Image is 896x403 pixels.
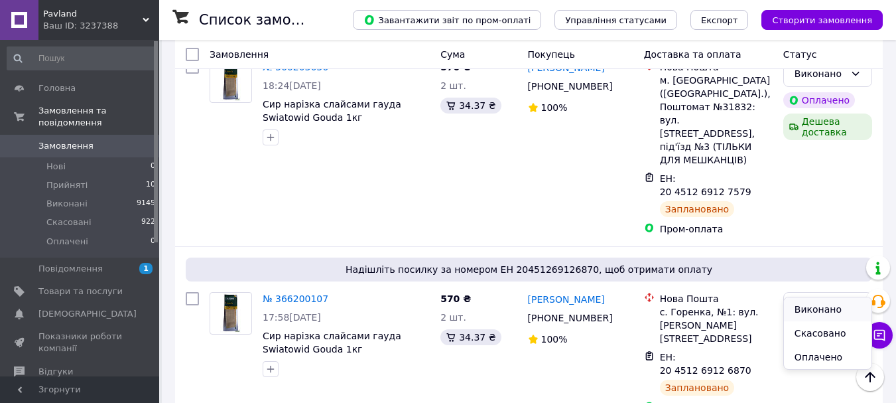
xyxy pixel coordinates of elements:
img: Фото товару [214,293,247,334]
div: с. Горенка, №1: вул. [PERSON_NAME][STREET_ADDRESS] [660,305,773,345]
span: Прийняті [46,179,88,191]
button: Управління статусами [554,10,677,30]
span: 2 шт. [440,80,466,91]
button: Експорт [690,10,749,30]
span: Замовлення [210,49,269,60]
span: Pavland [43,8,143,20]
h1: Список замовлень [199,12,334,28]
a: Створити замовлення [748,14,883,25]
img: Фото товару [214,61,247,102]
span: 100% [541,102,568,113]
span: Доставка та оплата [644,49,741,60]
span: Головна [38,82,76,94]
input: Пошук [7,46,157,70]
div: Нова Пошта [660,292,773,305]
button: Створити замовлення [761,10,883,30]
span: 0 [151,161,155,173]
a: Сир нарізка слайсами гауда Swiatowid Gouda 1кг [263,331,401,355]
div: Оплачено [783,92,855,108]
a: № 366200107 [263,293,328,304]
span: ЕН: 20 4512 6912 7579 [660,173,751,197]
span: Замовлення [38,140,94,152]
span: Покупець [528,49,575,60]
button: Чат з покупцем [866,322,893,349]
span: [DEMOGRAPHIC_DATA] [38,308,137,320]
span: Виконані [46,198,88,210]
a: Фото товару [210,292,252,335]
span: 18:24[DATE] [263,80,321,91]
span: ЕН: 20 4512 6912 6870 [660,352,751,376]
span: Статус [783,49,817,60]
div: Дешева доставка [783,114,872,140]
span: Товари та послуги [38,285,123,297]
div: м. [GEOGRAPHIC_DATA] ([GEOGRAPHIC_DATA].), Поштомат №31832: вул. [STREET_ADDRESS], під'їзд №3 (ТІ... [660,74,773,167]
span: Повідомлення [38,263,103,275]
span: Експорт [701,15,738,25]
span: Створити замовлення [772,15,872,25]
div: Виконано [795,66,845,81]
span: 570 ₴ [440,293,471,304]
a: Фото товару [210,60,252,103]
span: 9145 [137,198,155,210]
a: Сир нарізка слайсами гауда Swiatowid Gouda 1кг [263,99,401,123]
div: [PHONE_NUMBER] [525,309,615,327]
div: Ваш ID: 3237388 [43,20,159,32]
div: 34.37 ₴ [440,98,501,114]
span: Відгуки [38,366,73,378]
span: Скасовані [46,216,92,228]
div: [PHONE_NUMBER] [525,77,615,96]
span: Оплачені [46,236,88,248]
span: 0 [151,236,155,248]
span: 2 шт. [440,312,466,323]
li: Виконано [784,297,871,321]
span: Завантажити звіт по пром-оплаті [363,14,531,26]
span: 1 [139,263,153,274]
li: Скасовано [784,321,871,345]
button: Завантажити звіт по пром-оплаті [353,10,541,30]
div: Заплановано [660,380,735,396]
span: Показники роботи компанії [38,331,123,355]
span: 922 [141,216,155,228]
div: Заплановано [660,201,735,217]
span: Замовлення та повідомлення [38,105,159,129]
span: Cума [440,49,465,60]
button: Наверх [856,363,884,391]
span: Надішліть посилку за номером ЕН 20451269126870, щоб отримати оплату [191,263,867,276]
span: Нові [46,161,66,173]
span: 100% [541,334,568,345]
span: 17:58[DATE] [263,312,321,323]
span: 10 [146,179,155,191]
div: 34.37 ₴ [440,329,501,345]
span: Управління статусами [565,15,667,25]
a: [PERSON_NAME] [528,293,605,306]
li: Оплачено [784,345,871,369]
div: Пром-оплата [660,222,773,236]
